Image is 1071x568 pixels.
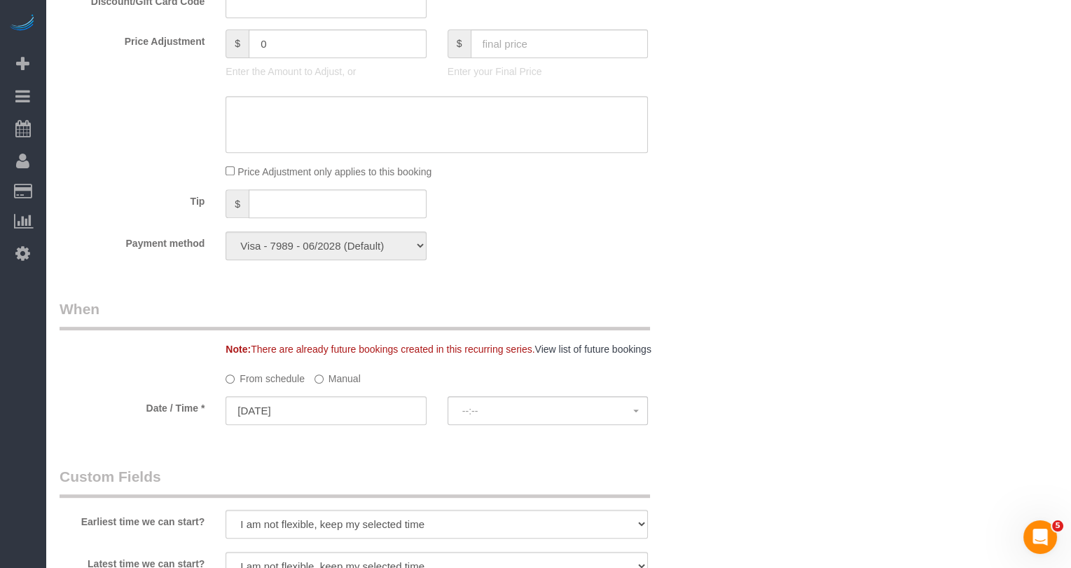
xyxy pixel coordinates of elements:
[535,344,651,355] a: View list of future bookings
[448,65,648,79] p: Enter your Final Price
[8,14,36,34] img: Automaid Logo
[60,466,650,498] legend: Custom Fields
[448,396,648,425] button: --:--
[462,405,633,417] span: --:--
[315,374,324,384] input: Manual
[315,367,361,386] label: Manual
[1052,520,1063,532] span: 5
[448,29,471,58] span: $
[226,189,249,218] span: $
[226,367,305,386] label: From schedule
[215,342,714,356] div: There are already future bookings created in this recurring series.
[226,344,251,355] strong: Note:
[237,166,431,177] span: Price Adjustment only applies to this booking
[226,374,235,384] input: From schedule
[49,396,215,415] label: Date / Time *
[49,29,215,48] label: Price Adjustment
[1023,520,1057,554] iframe: Intercom live chat
[226,65,426,79] p: Enter the Amount to Adjust, or
[226,29,249,58] span: $
[49,189,215,208] label: Tip
[60,299,650,330] legend: When
[49,510,215,529] label: Earliest time we can start?
[471,29,649,58] input: final price
[226,396,426,425] input: MM/DD/YYYY
[49,231,215,250] label: Payment method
